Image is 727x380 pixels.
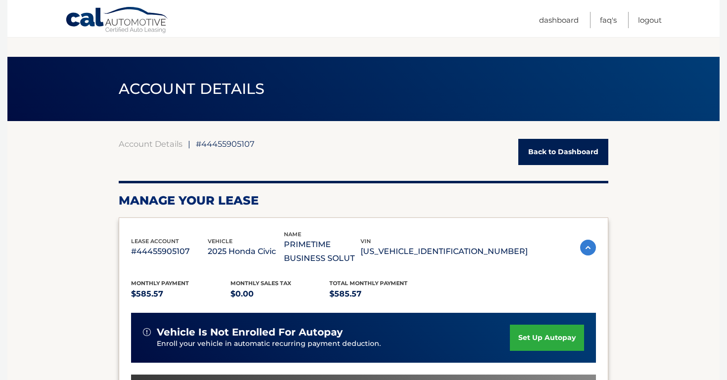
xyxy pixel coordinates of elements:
span: vehicle is not enrolled for autopay [157,326,343,338]
a: FAQ's [600,12,617,28]
p: [US_VEHICLE_IDENTIFICATION_NUMBER] [361,245,528,258]
p: #44455905107 [131,245,208,258]
span: Total Monthly Payment [329,280,408,287]
img: alert-white.svg [143,328,151,336]
p: Enroll your vehicle in automatic recurring payment deduction. [157,338,510,349]
p: PRIMETIME BUSINESS SOLUT [284,238,361,265]
a: Dashboard [539,12,579,28]
span: lease account [131,238,179,245]
span: #44455905107 [196,139,255,149]
a: Cal Automotive [65,6,169,35]
a: Back to Dashboard [518,139,608,165]
span: | [188,139,190,149]
span: Monthly Payment [131,280,189,287]
a: Account Details [119,139,182,149]
span: name [284,231,301,238]
p: 2025 Honda Civic [208,245,284,258]
span: vin [361,238,371,245]
p: $585.57 [131,287,230,301]
p: $0.00 [230,287,330,301]
span: ACCOUNT DETAILS [119,80,265,98]
a: set up autopay [510,325,584,351]
h2: Manage Your Lease [119,193,608,208]
p: $585.57 [329,287,429,301]
span: Monthly sales Tax [230,280,291,287]
span: vehicle [208,238,232,245]
a: Logout [638,12,662,28]
img: accordion-active.svg [580,240,596,255]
